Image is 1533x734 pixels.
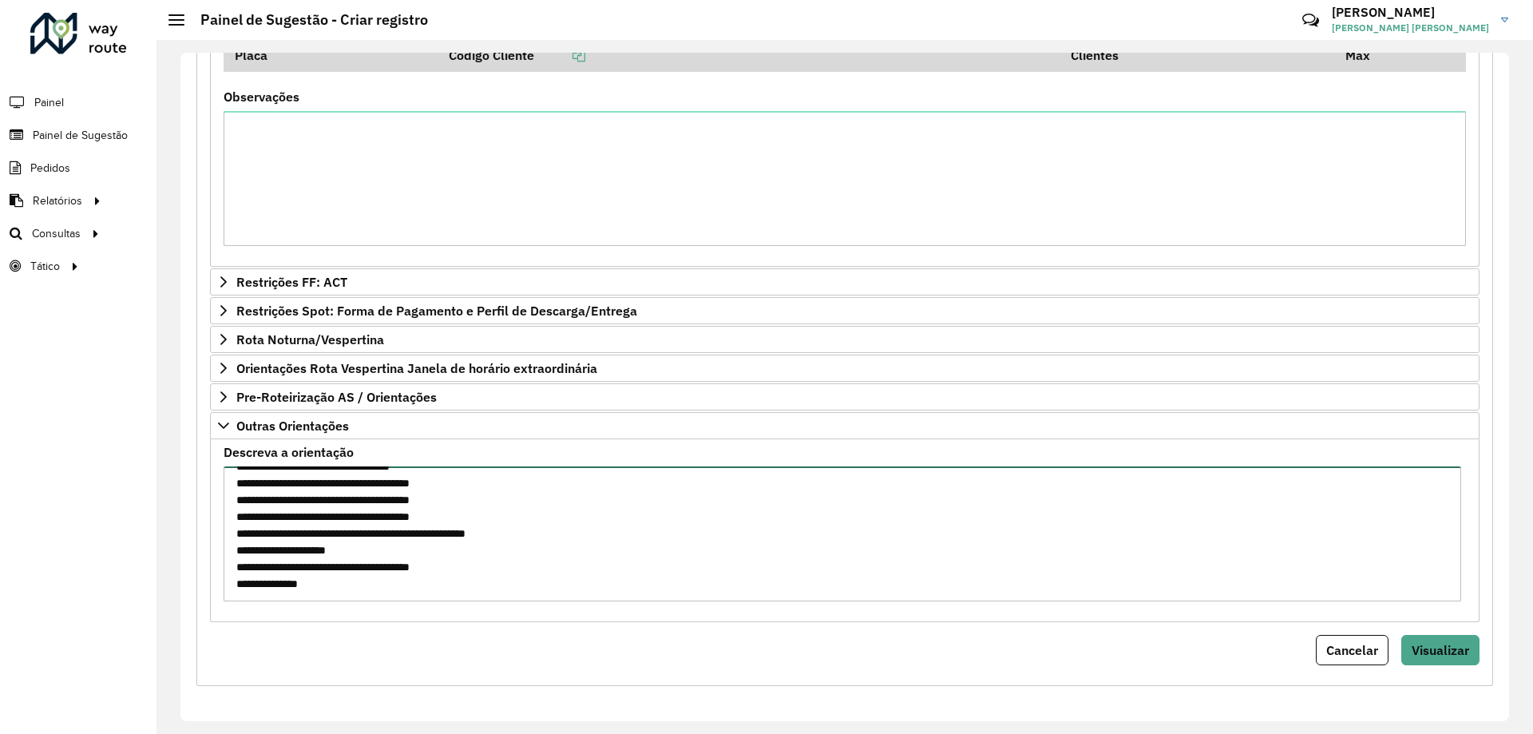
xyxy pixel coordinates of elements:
label: Observações [224,87,299,106]
th: Max [1334,38,1398,72]
span: Restrições Spot: Forma de Pagamento e Perfil de Descarga/Entrega [236,304,637,317]
span: Outras Orientações [236,419,349,432]
a: Orientações Rota Vespertina Janela de horário extraordinária [210,355,1480,382]
span: Painel de Sugestão [33,127,128,144]
a: Rota Noturna/Vespertina [210,326,1480,353]
th: Placa [224,38,438,72]
span: [PERSON_NAME] [PERSON_NAME] [1332,21,1489,35]
a: Pre-Roteirização AS / Orientações [210,383,1480,411]
label: Descreva a orientação [224,442,354,462]
a: Copiar [534,47,585,63]
h3: [PERSON_NAME] [1332,5,1489,20]
button: Visualizar [1401,635,1480,665]
span: Pedidos [30,160,70,177]
span: Orientações Rota Vespertina Janela de horário extraordinária [236,362,597,375]
span: Painel [34,94,64,111]
span: Cancelar [1326,642,1378,658]
span: Pre-Roteirização AS / Orientações [236,391,437,403]
span: Tático [30,258,60,275]
div: Outras Orientações [210,439,1480,622]
a: Outras Orientações [210,412,1480,439]
th: Código Cliente [438,38,1060,72]
th: Clientes [1060,38,1334,72]
button: Cancelar [1316,635,1388,665]
a: Restrições Spot: Forma de Pagamento e Perfil de Descarga/Entrega [210,297,1480,324]
h2: Painel de Sugestão - Criar registro [184,11,428,29]
span: Restrições FF: ACT [236,276,347,288]
span: Rota Noturna/Vespertina [236,333,384,346]
span: Visualizar [1412,642,1469,658]
a: Restrições FF: ACT [210,268,1480,296]
a: Contato Rápido [1293,3,1328,38]
span: Relatórios [33,192,82,209]
span: Consultas [32,225,81,242]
